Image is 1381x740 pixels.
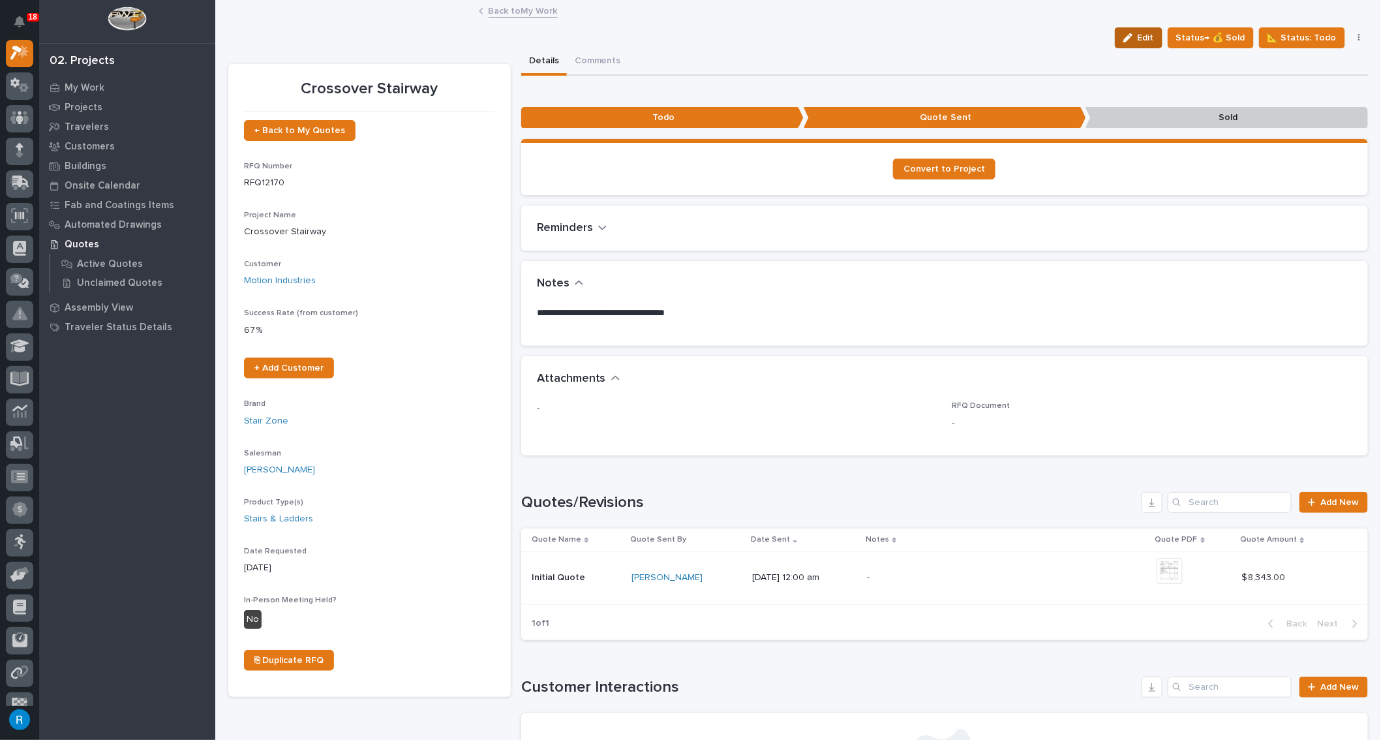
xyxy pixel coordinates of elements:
a: Add New [1299,677,1368,698]
input: Search [1168,492,1292,513]
a: Projects [39,97,215,117]
a: Customers [39,136,215,156]
a: Fab and Coatings Items [39,195,215,215]
img: Workspace Logo [108,7,146,31]
p: $ 8,343.00 [1241,570,1288,583]
span: RFQ Number [244,162,292,170]
button: Status→ 💰 Sold [1168,27,1254,48]
p: Assembly View [65,302,133,314]
p: Date Sent [751,532,790,547]
a: Buildings [39,156,215,176]
span: Convert to Project [903,164,985,174]
span: Project Name [244,211,296,219]
h2: Reminders [537,221,593,236]
button: Notifications [6,8,33,35]
a: Quotes [39,234,215,254]
span: In-Person Meeting Held? [244,596,337,604]
button: Edit [1115,27,1162,48]
span: ← Back to My Quotes [254,126,345,135]
a: Stair Zone [244,414,288,428]
a: ← Back to My Quotes [244,120,356,141]
p: Unclaimed Quotes [77,277,162,289]
a: [PERSON_NAME] [631,572,703,583]
input: Search [1168,677,1292,698]
p: 67 % [244,324,495,337]
div: 02. Projects [50,54,115,69]
h2: Notes [537,277,569,291]
span: Next [1318,618,1346,630]
p: Travelers [65,121,109,133]
div: No [244,610,262,629]
button: Back [1258,618,1313,630]
span: Success Rate (from customer) [244,309,358,317]
a: Travelers [39,117,215,136]
p: [DATE] 12:00 am [752,572,857,583]
a: Back toMy Work [489,3,558,18]
p: Customers [65,141,115,153]
a: Add New [1299,492,1368,513]
span: Status→ 💰 Sold [1176,30,1245,46]
p: Traveler Status Details [65,322,172,333]
a: My Work [39,78,215,97]
span: Add New [1321,683,1359,692]
a: Active Quotes [50,254,215,273]
span: Customer [244,260,281,268]
span: Edit [1138,32,1154,44]
h2: Attachments [537,372,606,386]
span: Date Requested [244,547,307,555]
button: 📐 Status: Todo [1259,27,1345,48]
h1: Quotes/Revisions [521,493,1136,512]
a: Motion Industries [244,274,316,288]
p: Notes [866,532,889,547]
p: [DATE] [244,561,495,575]
h1: Customer Interactions [521,678,1136,697]
p: Quote PDF [1155,532,1198,547]
a: Automated Drawings [39,215,215,234]
p: Automated Drawings [65,219,162,231]
p: Buildings [65,161,106,172]
p: Quote Name [532,532,581,547]
p: Initial Quote [532,570,588,583]
p: Fab and Coatings Items [65,200,174,211]
span: + Add Customer [254,363,324,373]
a: Assembly View [39,298,215,317]
p: Quote Sent By [630,532,686,547]
button: Notes [537,277,584,291]
p: Quotes [65,239,99,251]
p: 1 of 1 [521,608,560,640]
button: Comments [567,48,629,76]
span: Salesman [244,450,281,457]
button: Reminders [537,221,607,236]
a: Onsite Calendar [39,176,215,195]
p: - [867,572,1095,583]
span: Brand [244,400,266,408]
p: - [537,401,937,415]
span: 📐 Status: Todo [1267,30,1337,46]
span: Product Type(s) [244,499,303,506]
a: Traveler Status Details [39,317,215,337]
p: Sold [1085,107,1368,129]
a: ⎘ Duplicate RFQ [244,650,334,671]
p: Projects [65,102,102,114]
a: Stairs & Ladders [244,512,313,526]
span: RFQ Document [952,402,1010,410]
tr: Initial QuoteInitial Quote [PERSON_NAME] [DATE] 12:00 am-$ 8,343.00$ 8,343.00 [521,551,1368,604]
a: [PERSON_NAME] [244,463,315,477]
p: Crossover Stairway [244,80,495,99]
button: users-avatar [6,706,33,733]
p: Quote Sent [804,107,1086,129]
p: Onsite Calendar [65,180,140,192]
span: ⎘ Duplicate RFQ [254,656,324,665]
span: Add New [1321,498,1359,507]
p: Todo [521,107,804,129]
div: Notifications18 [16,16,33,37]
p: 18 [29,12,37,22]
button: Next [1313,618,1368,630]
p: Active Quotes [77,258,143,270]
p: Crossover Stairway [244,225,495,239]
a: + Add Customer [244,358,334,378]
span: Back [1279,618,1307,630]
p: Quote Amount [1240,532,1297,547]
